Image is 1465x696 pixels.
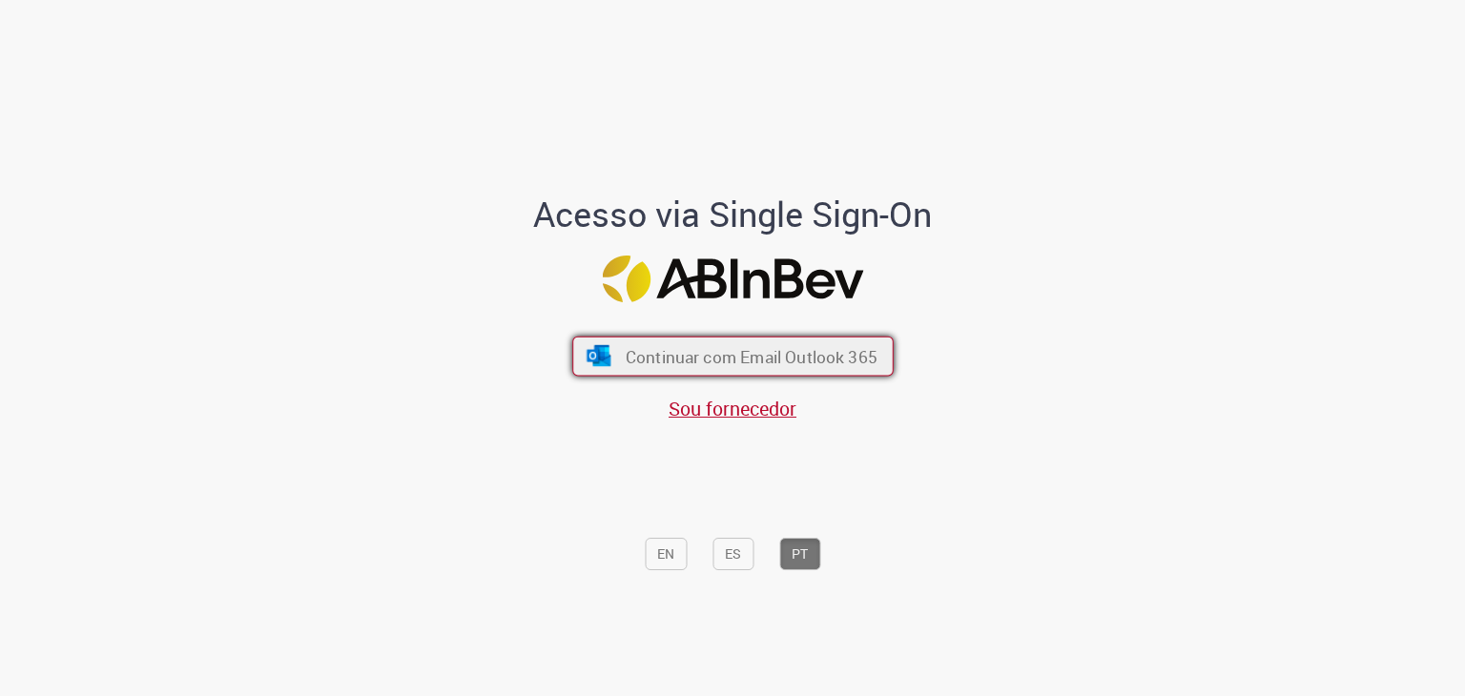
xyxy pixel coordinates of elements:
[625,345,877,367] span: Continuar com Email Outlook 365
[669,396,796,421] a: Sou fornecedor
[468,195,998,234] h1: Acesso via Single Sign-On
[645,538,687,570] button: EN
[585,345,612,366] img: ícone Azure/Microsoft 360
[779,538,820,570] button: PT
[712,538,753,570] button: ES
[602,256,863,302] img: Logo ABInBev
[572,337,894,377] button: ícone Azure/Microsoft 360 Continuar com Email Outlook 365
